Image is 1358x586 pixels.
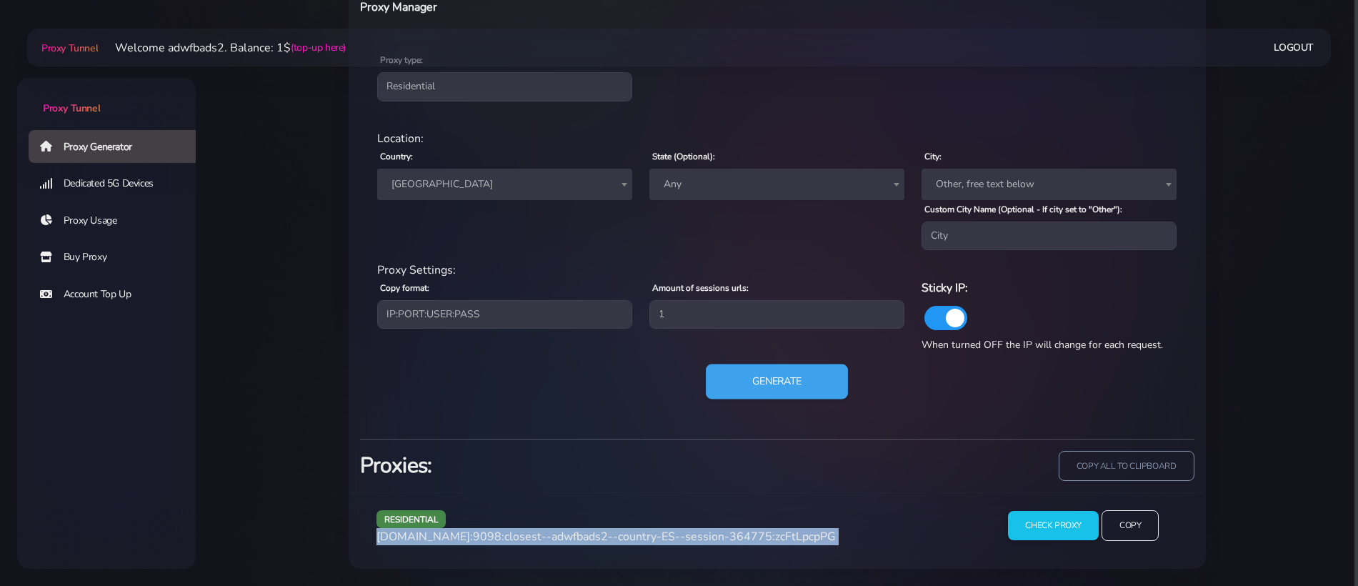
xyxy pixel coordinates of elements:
label: Copy format: [380,282,429,294]
span: Other, free text below [930,174,1168,194]
a: Proxy Tunnel [17,78,196,116]
a: Logout [1274,34,1314,61]
div: Proxy Settings: [369,262,1186,279]
span: [DOMAIN_NAME]:9098:closest--adwfbads2--country-ES--session-364775:zcFtLpcpPG [376,529,836,545]
h6: Sticky IP: [922,279,1177,297]
span: Proxy Tunnel [41,41,98,55]
label: City: [924,150,942,163]
a: Proxy Generator [29,130,207,163]
input: Copy [1102,510,1159,541]
label: Country: [380,150,413,163]
h3: Proxies: [360,451,769,480]
a: Proxy Tunnel [39,36,98,59]
span: Other, free text below [922,169,1177,200]
a: Proxy Usage [29,204,207,237]
button: Generate [706,364,848,399]
div: Location: [369,130,1186,147]
a: Dedicated 5G Devices [29,167,207,200]
label: Custom City Name (Optional - If city set to "Other"): [924,203,1122,216]
a: Buy Proxy [29,241,207,274]
span: Spain [386,174,624,194]
span: residential [376,510,446,528]
a: Account Top Up [29,278,207,311]
span: Any [649,169,904,200]
label: Amount of sessions urls: [652,282,749,294]
input: City [922,222,1177,250]
span: When turned OFF the IP will change for each request. [922,338,1163,352]
a: (top-up here) [291,40,346,55]
iframe: Webchat Widget [1147,352,1340,568]
span: Proxy Tunnel [43,101,100,115]
span: Any [658,174,896,194]
span: Spain [377,169,632,200]
li: Welcome adwfbads2. Balance: 1$ [98,39,346,56]
input: copy all to clipboard [1059,451,1194,482]
label: State (Optional): [652,150,715,163]
input: Check Proxy [1008,511,1099,540]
